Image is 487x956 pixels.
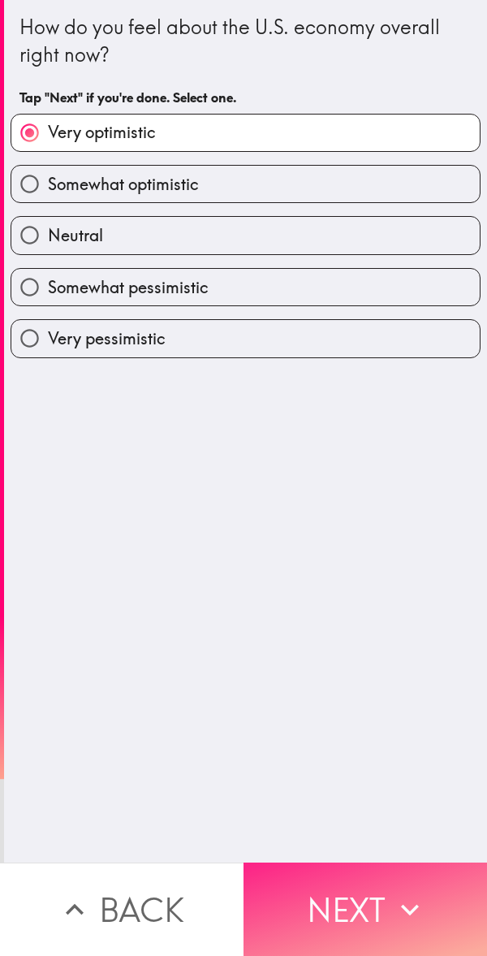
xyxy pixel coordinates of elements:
[19,14,472,68] div: How do you feel about the U.S. economy overall right now?
[48,173,199,196] span: Somewhat optimistic
[19,89,472,106] h6: Tap "Next" if you're done. Select one.
[11,320,480,357] button: Very pessimistic
[11,217,480,253] button: Neutral
[11,115,480,151] button: Very optimistic
[48,276,209,299] span: Somewhat pessimistic
[11,166,480,202] button: Somewhat optimistic
[48,121,156,144] span: Very optimistic
[243,863,487,956] button: Next
[48,327,166,350] span: Very pessimistic
[11,269,480,305] button: Somewhat pessimistic
[48,224,103,247] span: Neutral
